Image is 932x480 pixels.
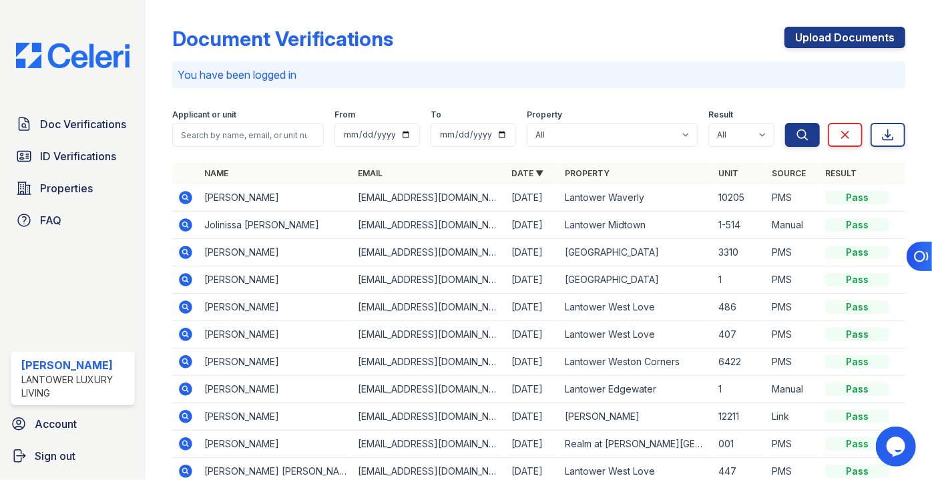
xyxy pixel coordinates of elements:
td: [PERSON_NAME] [199,266,353,294]
td: [EMAIL_ADDRESS][DOMAIN_NAME] [353,294,506,321]
a: Upload Documents [784,27,905,48]
td: Lantower Weston Corners [559,348,713,376]
td: 6422 [713,348,766,376]
td: Lantower Midtown [559,212,713,239]
span: ID Verifications [40,148,116,164]
td: 10205 [713,184,766,212]
div: Pass [825,246,889,259]
div: Pass [825,300,889,314]
td: 486 [713,294,766,321]
td: 1 [713,266,766,294]
div: Pass [825,437,889,451]
div: Pass [825,273,889,286]
label: Applicant or unit [172,109,236,120]
a: ID Verifications [11,143,135,170]
td: [PERSON_NAME] [199,321,353,348]
td: [EMAIL_ADDRESS][DOMAIN_NAME] [353,266,506,294]
a: Property [565,168,610,178]
iframe: chat widget [876,427,919,467]
td: [DATE] [506,376,559,403]
a: Result [825,168,857,178]
td: 12211 [713,403,766,431]
td: PMS [766,431,820,458]
td: Manual [766,376,820,403]
td: PMS [766,294,820,321]
div: Pass [825,383,889,396]
img: CE_Logo_Blue-a8612792a0a2168367f1c8372b55b34899dd931a85d93a1a3d3e32e68fde9ad4.png [5,43,140,68]
label: To [431,109,441,120]
a: Date ▼ [511,168,543,178]
td: [DATE] [506,348,559,376]
td: [DATE] [506,294,559,321]
td: [DATE] [506,212,559,239]
td: [GEOGRAPHIC_DATA] [559,239,713,266]
td: [DATE] [506,321,559,348]
td: [DATE] [506,403,559,431]
td: [EMAIL_ADDRESS][DOMAIN_NAME] [353,431,506,458]
a: Properties [11,175,135,202]
td: Lantower Edgewater [559,376,713,403]
td: 1-514 [713,212,766,239]
td: [EMAIL_ADDRESS][DOMAIN_NAME] [353,239,506,266]
td: Jolinissa [PERSON_NAME] [199,212,353,239]
td: [PERSON_NAME] [199,403,353,431]
a: Name [204,168,228,178]
div: Pass [825,355,889,369]
div: [PERSON_NAME] [21,357,130,373]
td: 1 [713,376,766,403]
td: 3310 [713,239,766,266]
td: [PERSON_NAME] [199,348,353,376]
td: [EMAIL_ADDRESS][DOMAIN_NAME] [353,321,506,348]
td: [PERSON_NAME] [559,403,713,431]
td: PMS [766,239,820,266]
td: Link [766,403,820,431]
td: Manual [766,212,820,239]
td: [EMAIL_ADDRESS][DOMAIN_NAME] [353,184,506,212]
label: Result [708,109,733,120]
a: Doc Verifications [11,111,135,138]
a: Unit [718,168,738,178]
a: Sign out [5,443,140,469]
td: [EMAIL_ADDRESS][DOMAIN_NAME] [353,348,506,376]
div: Pass [825,465,889,478]
div: Pass [825,218,889,232]
div: Pass [825,191,889,204]
span: Properties [40,180,93,196]
td: [EMAIL_ADDRESS][DOMAIN_NAME] [353,376,506,403]
a: Account [5,411,140,437]
td: PMS [766,184,820,212]
label: Property [527,109,562,120]
td: 407 [713,321,766,348]
td: Lantower Waverly [559,184,713,212]
span: Doc Verifications [40,116,126,132]
td: [PERSON_NAME] [199,431,353,458]
td: Lantower West Love [559,321,713,348]
td: [EMAIL_ADDRESS][DOMAIN_NAME] [353,212,506,239]
td: PMS [766,266,820,294]
td: [GEOGRAPHIC_DATA] [559,266,713,294]
td: [DATE] [506,266,559,294]
td: [PERSON_NAME] [199,376,353,403]
span: Sign out [35,448,75,464]
td: [DATE] [506,239,559,266]
div: Document Verifications [172,27,393,51]
a: Source [772,168,806,178]
td: PMS [766,348,820,376]
span: FAQ [40,212,61,228]
div: Lantower Luxury Living [21,373,130,400]
td: [DATE] [506,431,559,458]
td: [EMAIL_ADDRESS][DOMAIN_NAME] [353,403,506,431]
input: Search by name, email, or unit number [172,123,324,147]
td: [PERSON_NAME] [199,184,353,212]
td: PMS [766,321,820,348]
div: Pass [825,410,889,423]
p: You have been logged in [178,67,900,83]
label: From [334,109,355,120]
td: [PERSON_NAME] [199,294,353,321]
a: FAQ [11,207,135,234]
td: 001 [713,431,766,458]
span: Account [35,416,77,432]
a: Email [358,168,383,178]
td: [DATE] [506,184,559,212]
